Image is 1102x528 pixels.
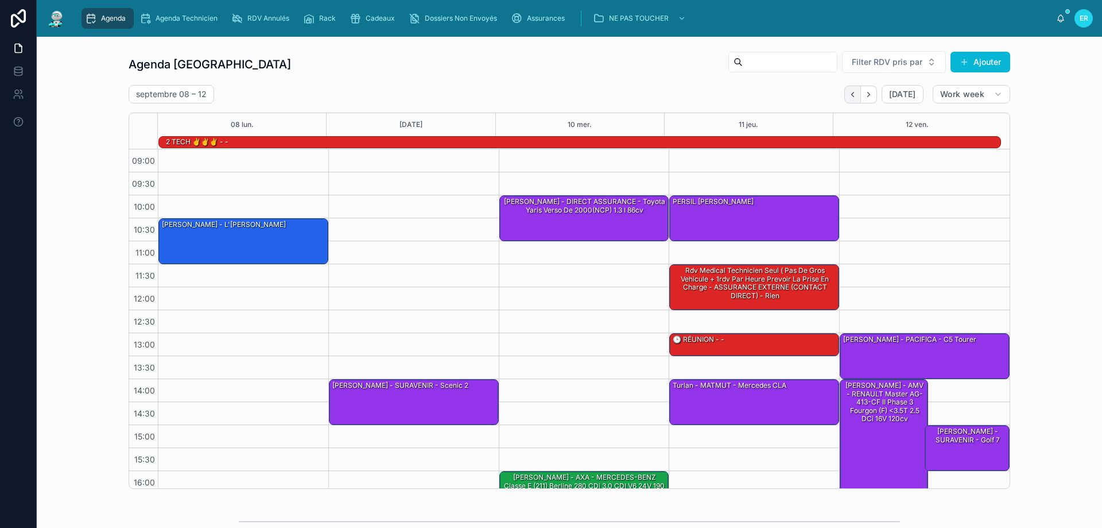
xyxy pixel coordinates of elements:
div: PERSIL [PERSON_NAME] [672,196,755,207]
img: App logo [46,9,67,28]
span: 14:30 [131,408,158,418]
span: 10:30 [131,225,158,234]
a: Agenda [82,8,134,29]
h1: Agenda [GEOGRAPHIC_DATA] [129,56,291,72]
div: 2 TECH ✌️✌️✌️ - - [165,137,230,147]
div: [PERSON_NAME] - AXA - MERCEDES-BENZ Classe E (211) Berline 280 CDi 3.0 CDI V6 24V 190 cv Boîte auto [500,472,669,517]
div: [PERSON_NAME] - SURAVENIR - Golf 7 [925,426,1009,471]
span: 14:00 [131,386,158,395]
span: Agenda Technicien [156,14,218,23]
a: Agenda Technicien [136,8,226,29]
span: Dossiers Non Envoyés [425,14,497,23]
div: [PERSON_NAME] - SURAVENIR - Scenic 2 [329,380,498,425]
div: 🕒 RÉUNION - - [672,334,725,345]
div: [PERSON_NAME] - DIRECT ASSURANCE - Toyota Yaris verso de 2000(NCP) 1.3 i 86cv [502,196,668,215]
span: 12:00 [131,294,158,303]
span: 09:00 [129,156,158,165]
button: 11 jeu. [739,113,758,136]
a: Rack [300,8,344,29]
span: 12:30 [131,317,158,326]
span: 16:00 [131,477,158,487]
span: Rack [319,14,336,23]
span: Filter RDV pris par [852,56,922,68]
div: rdv medical technicien seul ( pas de gros vehicule + 1rdv par heure prevoir la prise en charge - ... [670,265,839,310]
span: 15:30 [131,454,158,464]
div: [PERSON_NAME] - DIRECT ASSURANCE - Toyota Yaris verso de 2000(NCP) 1.3 i 86cv [500,196,669,241]
div: scrollable content [76,6,1056,31]
a: Cadeaux [346,8,403,29]
div: 2 TECH ✌️✌️✌️ - - [165,136,230,148]
div: [PERSON_NAME] - PACIFICA - C5 tourer [842,334,977,345]
a: Assurances [507,8,573,29]
div: Turlan - MATMUT - Mercedes CLA [670,380,839,425]
div: [PERSON_NAME] - L'[PERSON_NAME] [159,219,328,264]
span: [DATE] [889,89,916,99]
span: 15:00 [131,431,158,441]
span: NE PAS TOUCHER [609,14,669,23]
div: [PERSON_NAME] - AMV - RENAULT Master AG-413-CF II Phase 3 Fourgon (F) <3.5T 2.5 dCi 16V 120cv [842,380,927,424]
div: Turlan - MATMUT - Mercedes CLA [672,380,787,391]
button: Ajouter [950,52,1010,72]
span: 13:00 [131,340,158,349]
span: Agenda [101,14,126,23]
button: 10 mer. [568,113,592,136]
a: Dossiers Non Envoyés [405,8,505,29]
span: RDV Annulés [247,14,289,23]
div: [PERSON_NAME] - SURAVENIR - Scenic 2 [331,380,469,391]
div: [PERSON_NAME] - SURAVENIR - Golf 7 [927,426,1008,445]
button: 12 ven. [906,113,929,136]
button: 08 lun. [231,113,254,136]
div: 🕒 RÉUNION - - [670,334,839,356]
div: [PERSON_NAME] - L'[PERSON_NAME] [161,219,287,230]
span: Assurances [527,14,565,23]
span: 11:30 [133,271,158,280]
span: 13:30 [131,363,158,372]
a: RDV Annulés [228,8,297,29]
span: ER [1080,14,1088,23]
button: [DATE] [399,113,422,136]
span: Cadeaux [366,14,395,23]
span: 09:30 [129,179,158,188]
button: Back [844,86,861,103]
button: Next [861,86,877,103]
span: 11:00 [133,248,158,257]
h2: septembre 08 – 12 [136,88,207,100]
div: [PERSON_NAME] - AXA - MERCEDES-BENZ Classe E (211) Berline 280 CDi 3.0 CDI V6 24V 190 cv Boîte auto [502,472,668,499]
a: NE PAS TOUCHER [589,8,692,29]
button: Work week [933,85,1010,103]
button: Select Button [842,51,946,73]
div: rdv medical technicien seul ( pas de gros vehicule + 1rdv par heure prevoir la prise en charge - ... [672,265,838,301]
span: 10:00 [131,202,158,211]
div: [PERSON_NAME] - PACIFICA - C5 tourer [840,334,1009,379]
div: [PERSON_NAME] - AMV - RENAULT Master AG-413-CF II Phase 3 Fourgon (F) <3.5T 2.5 dCi 16V 120cv [840,380,928,494]
button: [DATE] [882,85,923,103]
div: PERSIL [PERSON_NAME] [670,196,839,241]
span: Work week [940,89,984,99]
